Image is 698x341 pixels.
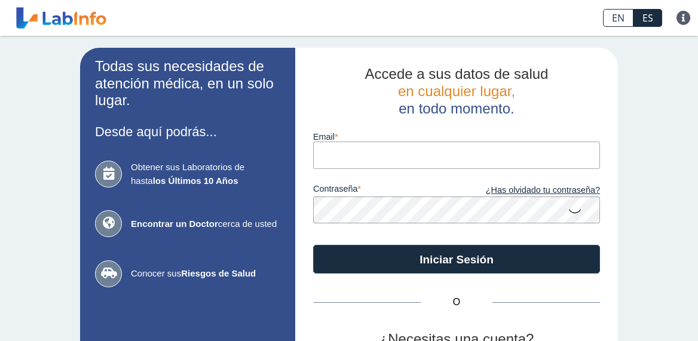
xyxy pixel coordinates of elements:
span: en cualquier lugar, [398,83,515,99]
b: los Últimos 10 Años [153,176,238,186]
span: cerca de usted [131,217,280,231]
b: Riesgos de Salud [181,268,256,278]
span: Accede a sus datos de salud [365,66,549,82]
span: O [421,295,492,309]
label: contraseña [313,184,457,197]
label: email [313,132,600,142]
a: ¿Has olvidado tu contraseña? [457,184,600,197]
span: en todo momento. [399,100,514,116]
span: Obtener sus Laboratorios de hasta [131,161,280,188]
button: Iniciar Sesión [313,245,600,274]
h2: Todas sus necesidades de atención médica, en un solo lugar. [95,58,280,109]
span: Conocer sus [131,267,280,281]
h3: Desde aquí podrás... [95,124,280,139]
b: Encontrar un Doctor [131,219,218,229]
a: ES [633,9,662,27]
a: EN [603,9,633,27]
